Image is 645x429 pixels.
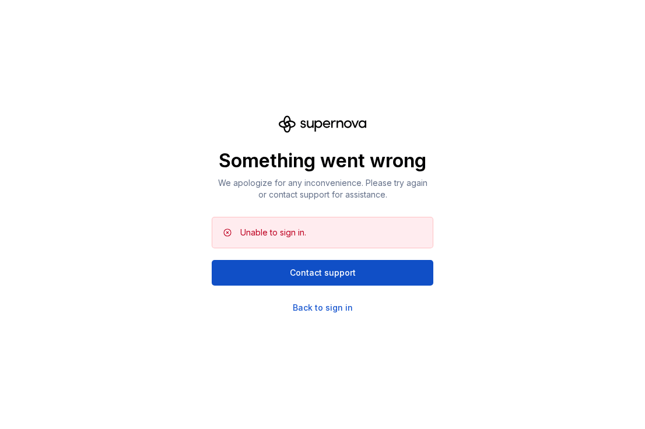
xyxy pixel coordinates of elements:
button: Contact support [212,260,433,286]
div: Unable to sign in. [240,227,306,238]
a: Back to sign in [293,302,353,314]
span: Contact support [290,267,356,279]
p: Something went wrong [212,149,433,173]
p: We apologize for any inconvenience. Please try again or contact support for assistance. [212,177,433,201]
